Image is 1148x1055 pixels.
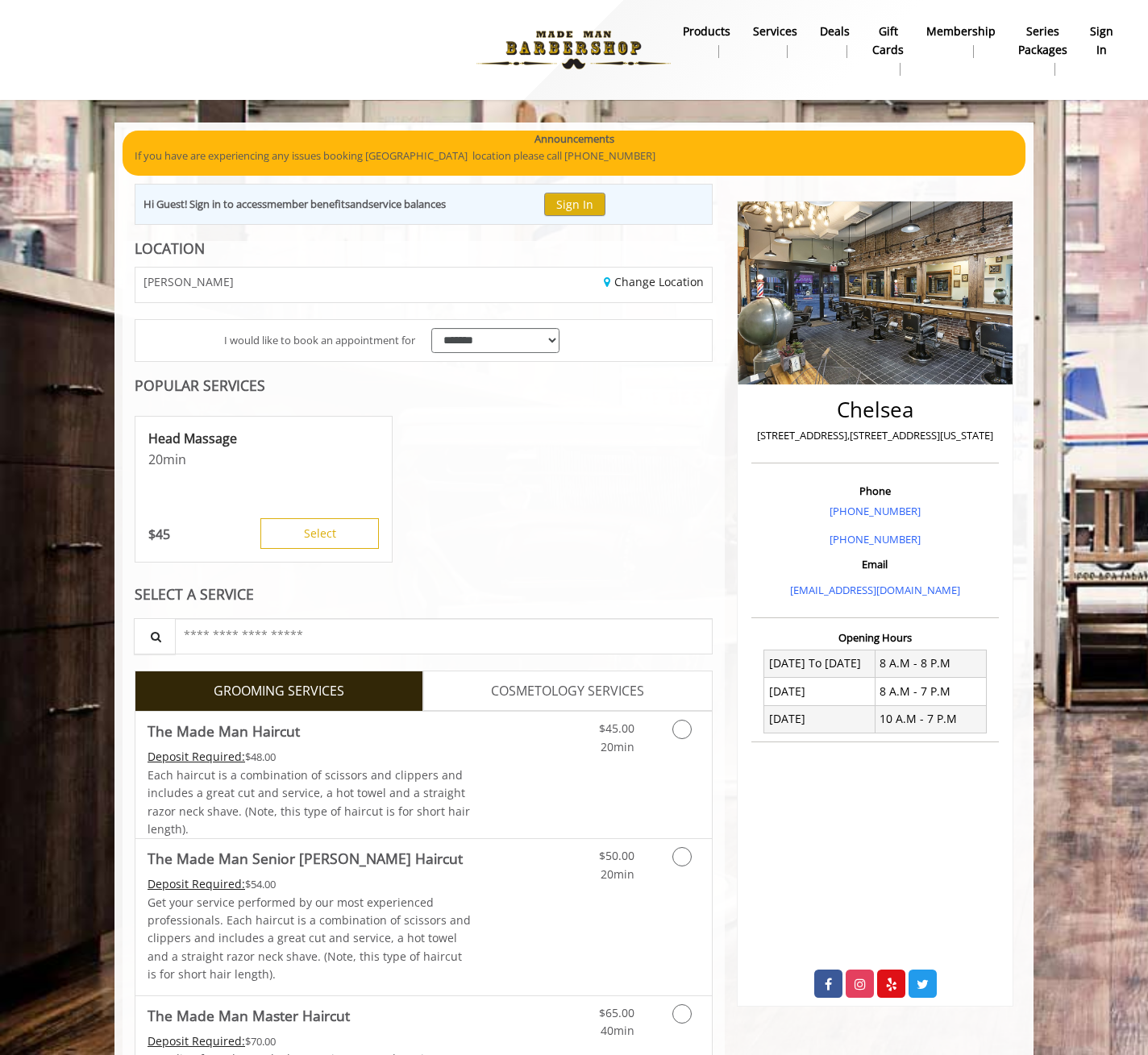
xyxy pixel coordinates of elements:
[809,20,861,62] a: DealsDeals
[534,131,614,147] b: Announcements
[926,23,996,40] b: Membership
[790,583,960,597] a: [EMAIL_ADDRESS][DOMAIN_NAME]
[755,559,995,570] h3: Email
[267,197,350,211] b: member benefits
[599,721,634,736] span: $45.00
[368,197,446,211] b: service balances
[260,518,379,549] button: Select
[148,720,300,742] b: The Made Man Haircut
[148,894,472,984] p: Get your service performed by our most experienced professionals. Each haircut is a combination o...
[148,847,463,870] b: The Made Man Senior [PERSON_NAME] Haircut
[861,20,915,80] a: Gift cardsgift cards
[820,23,850,40] b: Deals
[601,866,634,882] span: 20min
[875,650,986,677] td: 8 A.M - 8 P.M
[764,678,876,705] td: [DATE]
[148,525,156,543] span: $
[143,196,446,213] div: Hi Guest! Sign in to access and
[1079,20,1125,62] a: sign insign in
[148,749,245,764] span: This service needs some Advance to be paid before we block your appointment
[830,532,921,546] a: [PHONE_NUMBER]
[148,525,170,543] p: 45
[599,848,634,863] span: $50.00
[135,376,265,395] b: POPULAR SERVICES
[599,1005,634,1020] span: $65.00
[214,681,344,702] span: GROOMING SERVICES
[601,739,634,754] span: 20min
[134,618,176,654] button: Service Search
[148,430,379,447] p: Head Massage
[830,504,921,518] a: [PHONE_NUMBER]
[875,678,986,705] td: 8 A.M - 7 P.M
[672,20,742,62] a: Productsproducts
[1090,23,1113,59] b: sign in
[875,705,986,733] td: 10 A.M - 7 P.M
[135,147,1013,164] p: If you have are experiencing any issues booking [GEOGRAPHIC_DATA] location please call [PHONE_NUM...
[755,485,995,496] h3: Phone
[753,23,797,40] b: Services
[463,6,684,94] img: Made Man Barbershop logo
[601,1023,634,1038] span: 40min
[148,876,245,891] span: This service needs some Advance to be paid before we block your appointment
[148,748,472,766] div: $48.00
[764,705,876,733] td: [DATE]
[148,451,379,468] p: 20
[915,20,1007,62] a: MembershipMembership
[755,398,995,422] h2: Chelsea
[742,20,809,62] a: ServicesServices
[143,276,234,288] span: [PERSON_NAME]
[224,332,415,349] span: I would like to book an appointment for
[1018,23,1067,59] b: Series packages
[148,1033,245,1049] span: This service needs some Advance to be paid before we block your appointment
[604,274,704,289] a: Change Location
[751,632,999,643] h3: Opening Hours
[163,451,186,468] span: min
[491,681,644,702] span: COSMETOLOGY SERVICES
[148,767,470,837] span: Each haircut is a combination of scissors and clippers and includes a great cut and service, a ho...
[148,875,472,893] div: $54.00
[148,1032,472,1050] div: $70.00
[1007,20,1079,80] a: Series packagesSeries packages
[683,23,730,40] b: products
[755,427,995,444] p: [STREET_ADDRESS],[STREET_ADDRESS][US_STATE]
[148,1004,350,1027] b: The Made Man Master Haircut
[872,23,904,59] b: gift cards
[135,587,713,602] div: SELECT A SERVICE
[135,239,205,258] b: LOCATION
[764,650,876,677] td: [DATE] To [DATE]
[544,193,605,216] button: Sign In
